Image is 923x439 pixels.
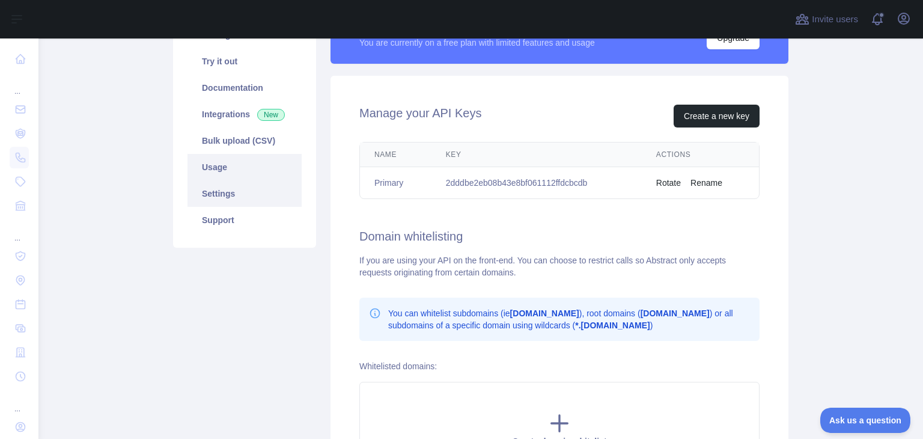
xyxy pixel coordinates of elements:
[656,177,681,189] button: Rotate
[431,143,642,167] th: Key
[187,75,302,101] a: Documentation
[187,207,302,233] a: Support
[674,105,760,127] button: Create a new key
[388,307,750,331] p: You can whitelist subdomains (ie ), root domains ( ) or all subdomains of a specific domain using...
[793,10,861,29] button: Invite users
[10,219,29,243] div: ...
[642,143,759,167] th: Actions
[641,309,710,318] b: [DOMAIN_NAME]
[360,143,431,167] th: Name
[360,167,431,199] td: Primary
[359,37,595,49] div: You are currently on a free plan with limited features and usage
[187,127,302,154] a: Bulk upload (CSV)
[812,13,858,26] span: Invite users
[820,408,911,433] iframe: Toggle Customer Support
[187,180,302,207] a: Settings
[575,321,650,330] b: *.[DOMAIN_NAME]
[187,101,302,127] a: Integrations New
[10,72,29,96] div: ...
[187,154,302,180] a: Usage
[187,48,302,75] a: Try it out
[359,228,760,245] h2: Domain whitelisting
[510,309,579,318] b: [DOMAIN_NAME]
[359,105,481,127] h2: Manage your API Keys
[257,109,285,121] span: New
[690,177,722,189] button: Rename
[431,167,642,199] td: 2dddbe2eb08b43e8bf061112ffdcbcdb
[359,361,437,371] label: Whitelisted domains:
[359,254,760,278] div: If you are using your API on the front-end. You can choose to restrict calls so Abstract only acc...
[10,390,29,414] div: ...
